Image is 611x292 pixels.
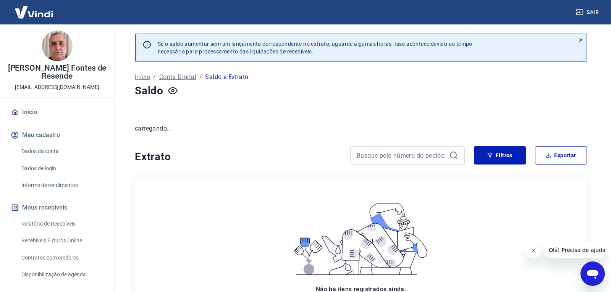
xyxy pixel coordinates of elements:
[153,73,156,82] p: /
[535,146,587,165] button: Exportar
[15,83,99,91] p: [EMAIL_ADDRESS][DOMAIN_NAME]
[18,144,105,159] a: Dados da conta
[135,73,150,82] a: Início
[9,127,105,144] button: Meu cadastro
[135,124,587,133] p: carregando...
[18,161,105,176] a: Dados de login
[135,149,341,165] h4: Extrato
[474,146,526,165] button: Filtros
[18,177,105,193] a: Informe de rendimentos
[357,150,446,161] input: Busque pelo número do pedido
[9,0,59,24] img: Vindi
[42,31,73,61] img: 89d8b9f7-c1a2-4816-80f0-7cc5cfdd2ce2.jpeg
[6,64,108,80] p: [PERSON_NAME] Fontes de Resende
[18,216,105,232] a: Relatório de Recebíveis
[18,233,105,248] a: Recebíveis Futuros Online
[544,242,605,258] iframe: Mensagem da empresa
[159,73,196,82] a: Conta Digital
[135,83,163,98] h4: Saldo
[199,73,202,82] p: /
[574,5,602,19] button: Sair
[9,104,105,121] a: Início
[526,243,541,258] iframe: Fechar mensagem
[18,267,105,282] a: Disponibilização de agenda
[9,199,105,216] button: Meus recebíveis
[158,40,472,55] p: Se o saldo aumentar sem um lançamento correspondente no extrato, aguarde algumas horas. Isso acon...
[18,250,105,266] a: Contratos com credores
[580,261,605,286] iframe: Botão para abrir a janela de mensagens
[205,73,248,82] p: Saldo e Extrato
[5,5,64,11] span: Olá! Precisa de ajuda?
